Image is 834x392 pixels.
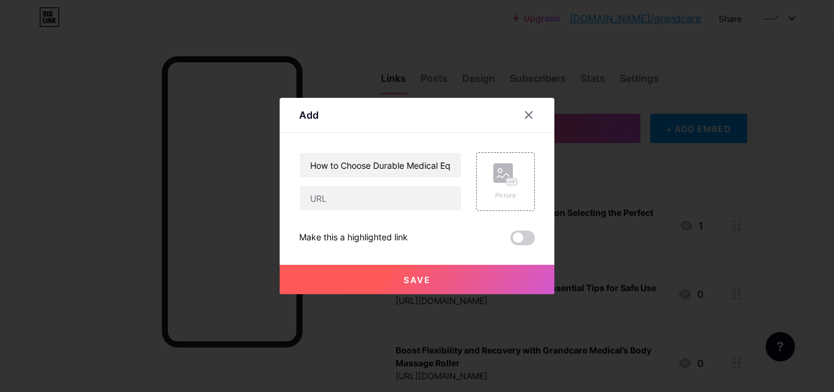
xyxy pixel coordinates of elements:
[300,153,461,177] input: Title
[493,191,518,200] div: Picture
[280,265,554,294] button: Save
[300,186,461,210] input: URL
[299,231,408,245] div: Make this a highlighted link
[404,275,431,285] span: Save
[299,108,319,122] div: Add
